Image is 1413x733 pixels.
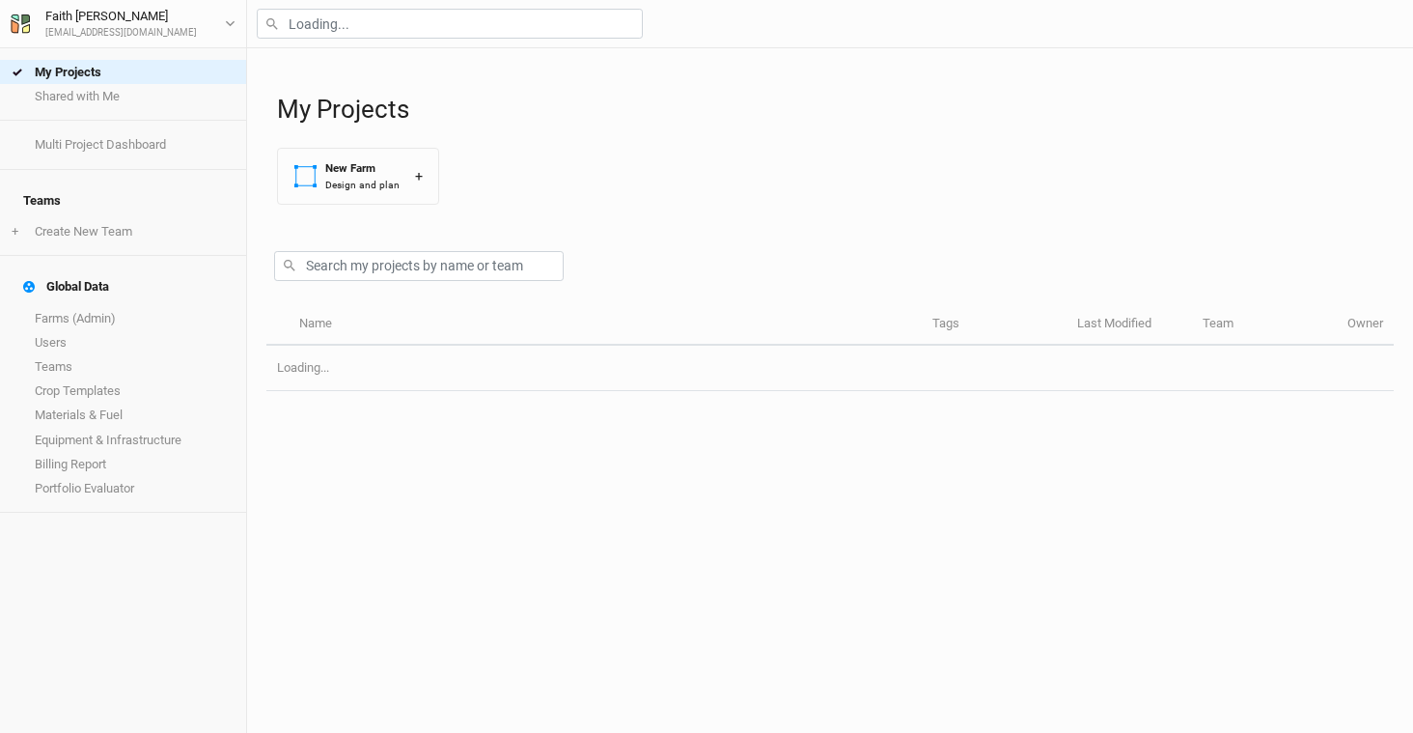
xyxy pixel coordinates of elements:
th: Tags [922,304,1067,346]
th: Owner [1337,304,1394,346]
div: + [415,166,423,186]
div: Global Data [23,279,109,295]
div: Design and plan [325,178,400,192]
span: + [12,224,18,240]
h4: Teams [12,182,235,220]
input: Search my projects by name or team [274,251,564,281]
input: Loading... [257,9,643,39]
th: Last Modified [1067,304,1192,346]
h1: My Projects [277,95,1394,125]
th: Team [1192,304,1337,346]
td: Loading... [266,346,1394,391]
th: Name [288,304,921,346]
button: Faith [PERSON_NAME][EMAIL_ADDRESS][DOMAIN_NAME] [10,6,236,41]
div: New Farm [325,160,400,177]
div: Faith [PERSON_NAME] [45,7,197,26]
div: [EMAIL_ADDRESS][DOMAIN_NAME] [45,26,197,41]
button: New FarmDesign and plan+ [277,148,439,205]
